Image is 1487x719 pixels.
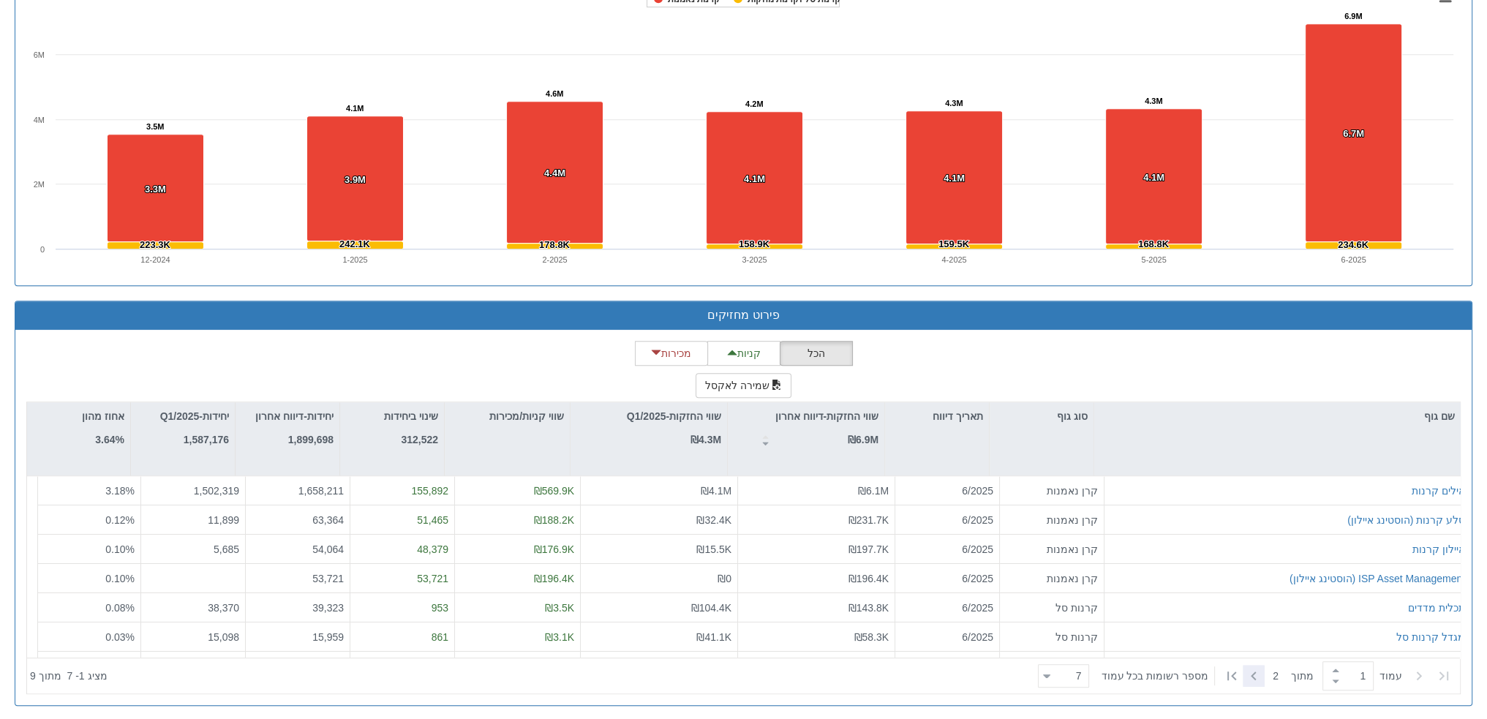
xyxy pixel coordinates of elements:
[147,600,239,614] div: 38,370
[858,485,889,497] span: ₪6.1M
[356,600,448,614] div: 953
[945,99,963,108] tspan: 4.3M
[252,512,344,527] div: 63,364
[40,245,45,254] text: 0
[691,601,731,613] span: ₪104.4K
[44,629,135,644] div: 0.03 %
[1412,483,1465,498] button: אילים קרנות
[252,483,344,498] div: 1,658,211
[901,512,993,527] div: 6/2025
[147,512,239,527] div: 11,899
[696,513,731,525] span: ₪32.4K
[30,660,108,692] div: ‏מציג 1 - 7 ‏ מתוך 9
[345,174,366,185] tspan: 3.9M
[544,167,565,178] tspan: 4.4M
[252,541,344,556] div: 54,064
[346,104,364,113] tspan: 4.1M
[742,255,767,264] text: 3-2025
[1006,541,1098,556] div: קרן נאמנות
[941,255,966,264] text: 4-2025
[1094,402,1461,430] div: שם גוף
[1006,629,1098,644] div: קרנות סל
[44,571,135,585] div: 0.10 %
[1412,541,1465,556] button: איילון קרנות
[696,630,731,642] span: ₪41.1K
[901,571,993,585] div: 6/2025
[252,571,344,585] div: 53,721
[1341,255,1366,264] text: 6-2025
[356,512,448,527] div: 51,465
[384,408,438,424] p: שינוי ביחידות
[147,483,239,498] div: 1,502,319
[34,116,45,124] text: 4M
[356,541,448,556] div: 48,379
[1143,172,1164,183] tspan: 4.1M
[990,402,1093,430] div: סוג גוף
[534,485,574,497] span: ₪569.9K
[252,629,344,644] div: 15,959
[26,309,1461,322] h3: פירוט מחזיקים
[701,485,731,497] span: ₪4.1M
[546,89,563,98] tspan: 4.6M
[534,543,574,554] span: ₪176.9K
[1344,12,1362,20] tspan: 6.9M
[356,629,448,644] div: 861
[534,572,574,584] span: ₪196.4K
[1408,600,1465,614] button: תכלית מדדים
[288,434,334,445] strong: 1,899,698
[44,600,135,614] div: 0.08 %
[356,571,448,585] div: 53,721
[718,572,731,584] span: ₪0
[339,238,371,249] tspan: 242.1K
[1141,255,1166,264] text: 5-2025
[140,255,170,264] text: 12-2024
[44,512,135,527] div: 0.12 %
[690,434,721,445] strong: ₪4.3M
[885,402,989,430] div: תאריך דיווח
[255,408,334,424] p: יחידות-דיווח אחרון
[44,541,135,556] div: 0.10 %
[1032,660,1457,692] div: ‏ מתוך
[146,122,164,131] tspan: 3.5M
[780,341,853,366] button: הכל
[34,50,45,59] text: 6M
[775,408,878,424] p: שווי החזקות-דיווח אחרון
[1347,512,1465,527] button: סלע קרנות (הוסטינג איילון)
[944,173,965,184] tspan: 4.1M
[1343,128,1364,139] tspan: 6.7M
[848,601,889,613] span: ₪143.8K
[545,601,574,613] span: ₪3.5K
[901,541,993,556] div: 6/2025
[445,402,570,430] div: שווי קניות/מכירות
[184,434,229,445] strong: 1,587,176
[160,408,229,424] p: יחידות-Q1/2025
[1145,97,1162,105] tspan: 4.3M
[95,434,124,445] strong: 3.64%
[1101,669,1208,683] span: ‏מספר רשומות בכל עמוד
[1290,571,1465,585] button: ISP Asset Management (הוסטינג איילון)
[542,255,567,264] text: 2-2025
[342,255,367,264] text: 1-2025
[1006,600,1098,614] div: קרנות סל
[707,341,780,366] button: קניות
[1006,483,1098,498] div: קרן נאמנות
[745,99,763,108] tspan: 4.2M
[696,543,731,554] span: ₪15.5K
[1338,239,1369,250] tspan: 234.6K
[1273,669,1291,683] span: 2
[252,600,344,614] div: 39,323
[635,341,708,366] button: מכירות
[627,408,721,424] p: שווי החזקות-Q1/2025
[1379,669,1402,683] span: ‏עמוד
[1138,238,1170,249] tspan: 168.8K
[140,239,171,250] tspan: 223.3K
[147,629,239,644] div: 15,098
[901,629,993,644] div: 6/2025
[1006,512,1098,527] div: קרן נאמנות
[1396,629,1465,644] div: מגדל קרנות סל
[848,434,878,445] strong: ₪6.9M
[848,543,889,554] span: ₪197.7K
